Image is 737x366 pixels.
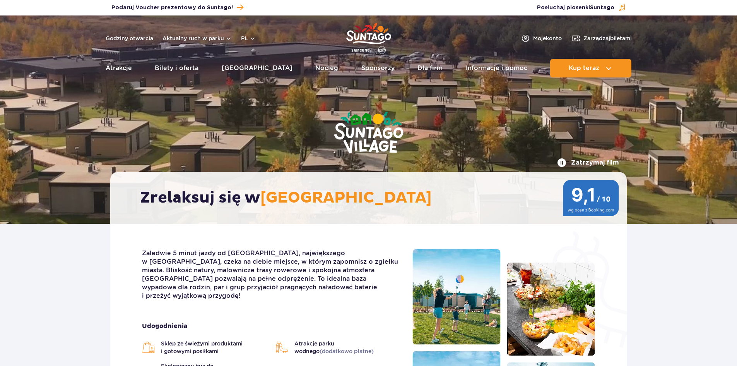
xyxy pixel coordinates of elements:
img: 9,1/10 wg ocen z Booking.com [563,180,619,216]
a: Dla firm [417,59,443,77]
button: Aktualny ruch w parku [162,35,232,41]
a: Atrakcje [106,59,132,77]
a: Godziny otwarcia [106,34,153,42]
img: Suntago Village [303,81,434,185]
strong: Udogodnienia [142,322,401,330]
span: Kup teraz [569,65,599,72]
span: Zarządzaj biletami [583,34,632,42]
span: (dodatkowo płatne) [320,348,374,354]
span: Sklep ze świeżymi produktami i gotowymi posiłkami [161,340,268,355]
span: Suntago [590,5,614,10]
span: Podaruj Voucher prezentowy do Suntago! [111,4,233,12]
button: pl [241,34,256,42]
a: Bilety i oferta [155,59,198,77]
a: Nocleg [315,59,338,77]
a: Informacje i pomoc [466,59,527,77]
a: [GEOGRAPHIC_DATA] [222,59,292,77]
a: Sponsorzy [361,59,395,77]
span: Posłuchaj piosenki [537,4,614,12]
a: Podaruj Voucher prezentowy do Suntago! [111,2,243,13]
button: Posłuchaj piosenkiSuntago [537,4,626,12]
h2: Zrelaksuj się w [140,188,605,208]
a: Park of Poland [346,19,391,55]
span: Moje konto [533,34,562,42]
button: Zatrzymaj film [557,158,619,167]
p: Zaledwie 5 minut jazdy od [GEOGRAPHIC_DATA], największego w [GEOGRAPHIC_DATA], czeka na ciebie mi... [142,249,401,300]
span: Atrakcje parku wodnego [294,340,401,355]
span: [GEOGRAPHIC_DATA] [260,188,432,208]
a: Mojekonto [521,34,562,43]
a: Zarządzajbiletami [571,34,632,43]
button: Kup teraz [550,59,631,77]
